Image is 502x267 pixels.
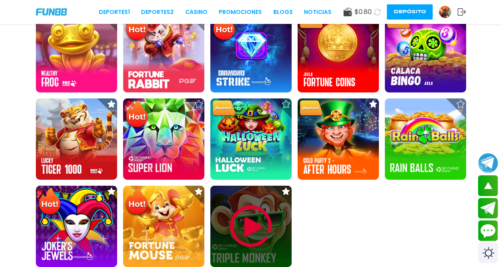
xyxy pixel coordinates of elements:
img: Fortune Coins [298,11,379,92]
button: Depósito [387,4,433,20]
img: Rain Balls [385,98,466,180]
img: Hot [211,12,237,43]
button: scroll up [478,175,498,196]
a: Deportes2 [141,8,174,16]
img: New [211,99,237,118]
img: Fortune Rabbit [123,11,204,92]
img: New [298,99,324,118]
img: Calaca Bingo [385,11,466,92]
button: Contact customer service [478,220,498,241]
img: Wealthy Frog [36,11,117,92]
a: Avatar [439,6,457,18]
a: Promociones [219,8,262,16]
img: Joker's Jewels [36,186,117,267]
img: Hot [124,99,150,130]
img: Hot [124,12,150,43]
img: Halloween Luck™ [210,98,292,180]
img: Avatar [439,6,451,18]
a: NOTICIAS [304,8,331,16]
img: Company Logo [36,8,67,15]
img: Hot [124,187,150,218]
button: Join telegram channel [478,153,498,173]
button: Join telegram [478,198,498,219]
span: $ 0.80 [355,7,372,17]
img: Fortune Mouse [123,186,204,267]
img: Play Game [227,202,275,250]
a: Deportes1 [99,8,130,16]
img: Super Lion non-JP [123,98,204,180]
img: Gold Party 2 - After Hours [298,98,379,180]
img: Lucky Tiger 1000 [36,98,117,180]
img: Diamond Strike [210,11,292,92]
img: Hot [37,187,63,218]
a: BLOGS [273,8,293,16]
a: CASINO [185,8,208,16]
div: Switch theme [478,243,498,263]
